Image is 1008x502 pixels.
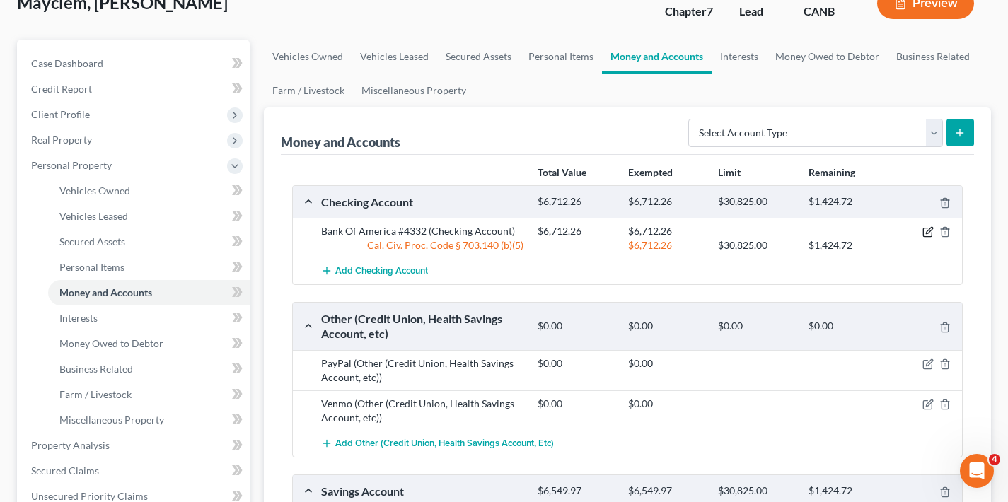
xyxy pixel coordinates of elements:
a: Interests [48,305,250,331]
div: $30,825.00 [711,484,801,498]
span: Miscellaneous Property [59,414,164,426]
span: Unsecured Priority Claims [31,490,148,502]
a: Vehicles Leased [48,204,250,229]
div: Checking Account [314,194,531,209]
span: Secured Assets [59,235,125,247]
a: Credit Report [20,76,250,102]
span: Add Other (Credit Union, Health Savings Account, etc) [335,438,554,449]
div: PayPal (Other (Credit Union, Health Savings Account, etc)) [314,356,531,385]
div: $6,712.26 [621,238,711,252]
div: Lead [739,4,781,20]
span: Add Checking Account [335,266,428,277]
button: Add Checking Account [321,258,428,284]
a: Business Related [48,356,250,382]
span: 4 [989,454,1000,465]
div: Other (Credit Union, Health Savings Account, etc) [314,311,531,342]
div: $1,424.72 [801,484,891,498]
button: Add Other (Credit Union, Health Savings Account, etc) [321,431,554,457]
a: Miscellaneous Property [353,74,475,107]
a: Miscellaneous Property [48,407,250,433]
div: $6,712.26 [621,224,711,238]
span: Secured Claims [31,465,99,477]
strong: Total Value [538,166,586,178]
div: $30,825.00 [711,238,801,252]
div: $0.00 [531,397,620,411]
div: $0.00 [531,320,620,333]
div: Chapter [665,4,717,20]
div: Money and Accounts [281,134,400,151]
a: Interests [712,40,767,74]
a: Case Dashboard [20,51,250,76]
div: $1,424.72 [801,195,891,209]
a: Secured Assets [437,40,520,74]
div: CANB [804,4,855,20]
span: Vehicles Leased [59,210,128,222]
a: Secured Claims [20,458,250,484]
a: Money Owed to Debtor [767,40,888,74]
div: $6,549.97 [531,484,620,498]
div: $30,825.00 [711,195,801,209]
div: $1,424.72 [801,238,891,252]
div: Bank Of America #4332 (Checking Account) [314,224,531,238]
a: Farm / Livestock [48,382,250,407]
span: Real Property [31,134,92,146]
div: Savings Account [314,484,531,498]
strong: Exempted [628,166,673,178]
a: Vehicles Owned [48,178,250,204]
div: $0.00 [621,320,711,333]
div: $6,549.97 [621,484,711,498]
div: $6,712.26 [621,195,711,209]
div: $6,712.26 [531,224,620,238]
div: $0.00 [621,356,711,370]
span: Client Profile [31,108,90,120]
a: Vehicles Owned [264,40,352,74]
span: Credit Report [31,83,92,95]
div: Cal. Civ. Proc. Code § 703.140 (b)(5) [314,238,531,252]
strong: Limit [718,166,741,178]
a: Business Related [888,40,978,74]
a: Money and Accounts [48,280,250,305]
a: Personal Items [520,40,602,74]
a: Money Owed to Debtor [48,331,250,356]
div: $0.00 [621,397,711,411]
strong: Remaining [809,166,855,178]
a: Secured Assets [48,229,250,255]
div: $0.00 [711,320,801,333]
div: $6,712.26 [531,195,620,209]
span: Vehicles Owned [59,185,130,197]
span: Farm / Livestock [59,388,132,400]
div: Venmo (Other (Credit Union, Health Savings Account, etc)) [314,397,531,425]
a: Farm / Livestock [264,74,353,107]
a: Property Analysis [20,433,250,458]
span: Interests [59,312,98,324]
span: Personal Items [59,261,124,273]
span: Property Analysis [31,439,110,451]
iframe: Intercom live chat [960,454,994,488]
span: Personal Property [31,159,112,171]
div: $0.00 [531,356,620,370]
a: Personal Items [48,255,250,280]
span: Business Related [59,363,133,375]
div: $0.00 [801,320,891,333]
span: Case Dashboard [31,57,103,69]
span: Money Owed to Debtor [59,337,163,349]
a: Vehicles Leased [352,40,437,74]
span: Money and Accounts [59,286,152,298]
span: 7 [707,4,713,18]
a: Money and Accounts [602,40,712,74]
